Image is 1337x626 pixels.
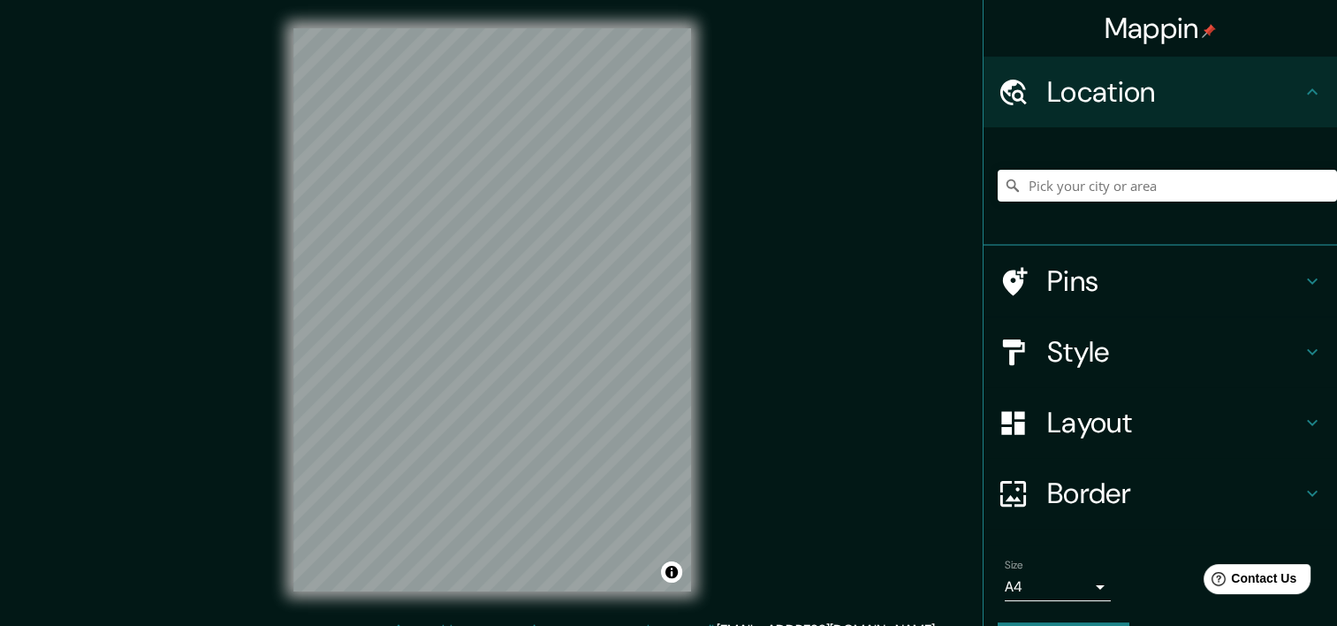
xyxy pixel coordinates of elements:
img: pin-icon.png [1202,24,1216,38]
iframe: Help widget launcher [1180,557,1318,607]
div: Pins [984,246,1337,317]
h4: Pins [1047,263,1302,299]
h4: Mappin [1105,11,1217,46]
div: Style [984,317,1337,387]
h4: Location [1047,74,1302,110]
div: Layout [984,387,1337,458]
h4: Layout [1047,405,1302,440]
div: Location [984,57,1337,127]
div: Border [984,458,1337,529]
button: Toggle attribution [661,561,682,583]
h4: Style [1047,334,1302,370]
canvas: Map [293,28,691,592]
label: Size [1005,558,1023,573]
h4: Border [1047,476,1302,511]
div: A4 [1005,573,1111,601]
input: Pick your city or area [998,170,1337,202]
